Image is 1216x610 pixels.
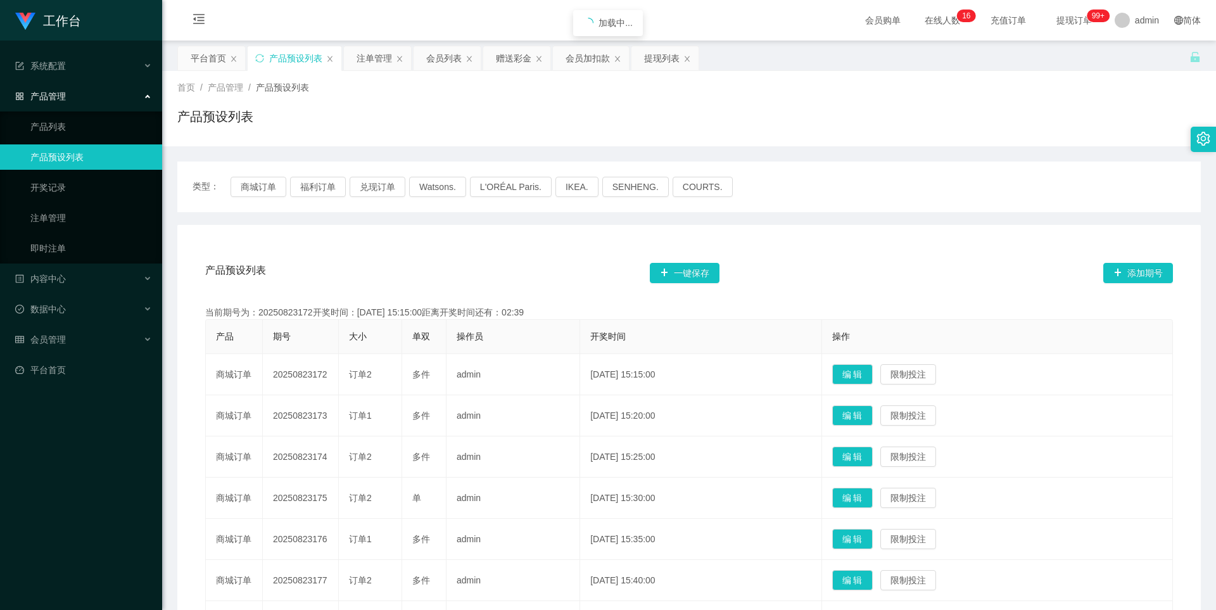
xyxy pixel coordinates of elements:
div: 注单管理 [357,46,392,70]
button: L'ORÉAL Paris. [470,177,552,197]
td: 商城订单 [206,478,263,519]
td: [DATE] 15:20:00 [580,395,821,436]
button: 限制投注 [880,364,936,384]
span: 首页 [177,82,195,92]
td: 商城订单 [206,395,263,436]
i: 图标: close [465,55,473,63]
span: / [248,82,251,92]
td: 20250823176 [263,519,339,560]
a: 即时注单 [30,236,152,261]
button: 编 辑 [832,570,873,590]
span: 在线人数 [918,16,966,25]
span: 产品管理 [15,91,66,101]
span: 订单1 [349,410,372,421]
span: 开奖时间 [590,331,626,341]
span: / [200,82,203,92]
button: 限制投注 [880,570,936,590]
div: 产品预设列表 [269,46,322,70]
i: icon: loading [583,18,593,28]
button: 编 辑 [832,529,873,549]
i: 图标: appstore-o [15,92,24,101]
td: admin [446,478,580,519]
div: 会员加扣款 [566,46,610,70]
i: 图标: close [614,55,621,63]
div: 赠送彩金 [496,46,531,70]
span: 期号 [273,331,291,341]
button: 图标: plus一键保存 [650,263,719,283]
i: 图标: menu-fold [177,1,220,41]
i: 图标: unlock [1189,51,1201,63]
span: 多件 [412,410,430,421]
span: 订单2 [349,493,372,503]
sup: 934 [1087,10,1110,22]
span: 多件 [412,369,430,379]
span: 充值订单 [984,16,1032,25]
td: [DATE] 15:15:00 [580,354,821,395]
span: 多件 [412,575,430,585]
span: 订单2 [349,575,372,585]
span: 产品预设列表 [256,82,309,92]
span: 单双 [412,331,430,341]
button: 商城订单 [231,177,286,197]
a: 开奖记录 [30,175,152,200]
td: admin [446,354,580,395]
button: 编 辑 [832,364,873,384]
span: 操作 [832,331,850,341]
button: 福利订单 [290,177,346,197]
td: 20250823175 [263,478,339,519]
span: 订单1 [349,534,372,544]
sup: 16 [957,10,975,22]
span: 产品 [216,331,234,341]
td: 20250823177 [263,560,339,601]
span: 加载中... [598,18,633,28]
span: 操作员 [457,331,483,341]
td: 商城订单 [206,560,263,601]
button: SENHENG. [602,177,669,197]
td: [DATE] 15:25:00 [580,436,821,478]
td: admin [446,436,580,478]
i: 图标: close [326,55,334,63]
div: 提现列表 [644,46,680,70]
button: 限制投注 [880,529,936,549]
td: 20250823174 [263,436,339,478]
button: 图标: plus添加期号 [1103,263,1173,283]
p: 1 [962,10,966,22]
button: 编 辑 [832,405,873,426]
td: admin [446,395,580,436]
td: 20250823172 [263,354,339,395]
span: 单 [412,493,421,503]
i: 图标: table [15,335,24,344]
h1: 产品预设列表 [177,107,253,126]
a: 注单管理 [30,205,152,231]
span: 大小 [349,331,367,341]
td: 20250823173 [263,395,339,436]
a: 产品列表 [30,114,152,139]
a: 产品预设列表 [30,144,152,170]
i: 图标: form [15,61,24,70]
i: 图标: close [535,55,543,63]
span: 订单2 [349,452,372,462]
i: 图标: sync [255,54,264,63]
div: 会员列表 [426,46,462,70]
button: COURTS. [673,177,733,197]
div: 平台首页 [191,46,226,70]
span: 产品管理 [208,82,243,92]
span: 多件 [412,452,430,462]
h1: 工作台 [43,1,81,41]
button: 编 辑 [832,488,873,508]
td: [DATE] 15:30:00 [580,478,821,519]
span: 系统配置 [15,61,66,71]
button: 编 辑 [832,447,873,467]
button: 限制投注 [880,405,936,426]
div: 当前期号为：20250823172开奖时间：[DATE] 15:15:00距离开奖时间还有：02:39 [205,306,1173,319]
td: admin [446,519,580,560]
i: 图标: check-circle-o [15,305,24,314]
i: 图标: close [230,55,237,63]
span: 类型： [193,177,231,197]
span: 内容中心 [15,274,66,284]
a: 图标: dashboard平台首页 [15,357,152,383]
td: [DATE] 15:40:00 [580,560,821,601]
i: 图标: close [683,55,691,63]
p: 6 [966,10,971,22]
button: Watsons. [409,177,466,197]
